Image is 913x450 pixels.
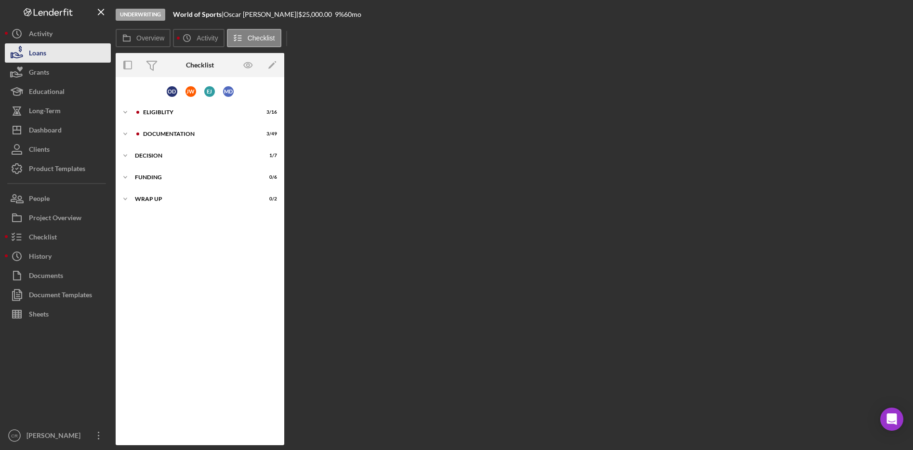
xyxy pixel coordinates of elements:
div: Wrap up [135,196,253,202]
button: Checklist [227,29,281,47]
div: Loans [29,43,46,65]
button: Grants [5,63,111,82]
button: Educational [5,82,111,101]
div: Open Intercom Messenger [880,408,903,431]
div: Product Templates [29,159,85,181]
div: 3 / 16 [260,109,277,115]
div: J W [185,86,196,97]
div: Checklist [29,227,57,249]
button: Overview [116,29,171,47]
div: E J [204,86,215,97]
div: Decision [135,153,253,159]
div: O D [167,86,177,97]
button: Loans [5,43,111,63]
div: Funding [135,174,253,180]
button: People [5,189,111,208]
button: Activity [173,29,224,47]
div: Checklist [186,61,214,69]
div: People [29,189,50,211]
button: Project Overview [5,208,111,227]
button: Clients [5,140,111,159]
div: Project Overview [29,208,81,230]
div: Grants [29,63,49,84]
div: Activity [29,24,53,46]
label: Checklist [248,34,275,42]
div: [PERSON_NAME] [24,426,87,448]
div: Document Templates [29,285,92,307]
div: 60 mo [344,11,361,18]
button: Sheets [5,304,111,324]
div: Eligiblity [143,109,253,115]
button: Long-Term [5,101,111,120]
div: Documentation [143,131,253,137]
div: 0 / 2 [260,196,277,202]
button: History [5,247,111,266]
div: Documents [29,266,63,288]
div: Educational [29,82,65,104]
div: Sheets [29,304,49,326]
div: M D [223,86,234,97]
label: Overview [136,34,164,42]
button: Document Templates [5,285,111,304]
div: 9 % [335,11,344,18]
div: $25,000.00 [298,11,335,18]
label: Activity [197,34,218,42]
div: History [29,247,52,268]
div: Long-Term [29,101,61,123]
div: Dashboard [29,120,62,142]
div: 0 / 6 [260,174,277,180]
button: Product Templates [5,159,111,178]
button: Dashboard [5,120,111,140]
div: 1 / 7 [260,153,277,159]
div: Clients [29,140,50,161]
button: CR[PERSON_NAME] [5,426,111,445]
button: Documents [5,266,111,285]
div: 3 / 49 [260,131,277,137]
div: Oscar [PERSON_NAME] | [224,11,298,18]
button: Checklist [5,227,111,247]
text: CR [11,433,18,438]
button: Activity [5,24,111,43]
div: | [173,11,224,18]
div: Underwriting [116,9,165,21]
b: World of Sports [173,10,222,18]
